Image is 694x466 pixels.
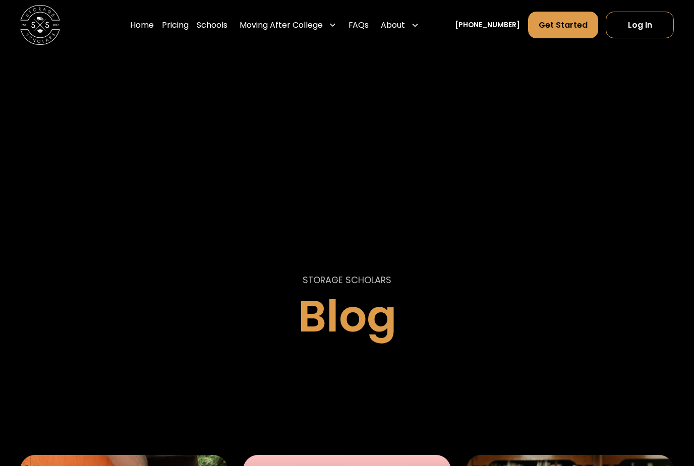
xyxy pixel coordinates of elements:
p: STORAGE SCHOLARS [303,274,391,287]
a: [PHONE_NUMBER] [455,20,520,30]
img: Storage Scholars main logo [20,5,60,45]
div: About [377,11,423,39]
div: Moving After College [236,11,341,39]
a: Schools [197,11,227,39]
h1: Blog [298,292,396,341]
a: Log In [606,12,674,39]
div: Moving After College [240,19,323,31]
a: Home [130,11,154,39]
a: Get Started [528,12,598,39]
form: Email Form 2 [118,356,576,391]
a: FAQs [349,11,369,39]
div: About [381,19,405,31]
a: Pricing [162,11,189,39]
